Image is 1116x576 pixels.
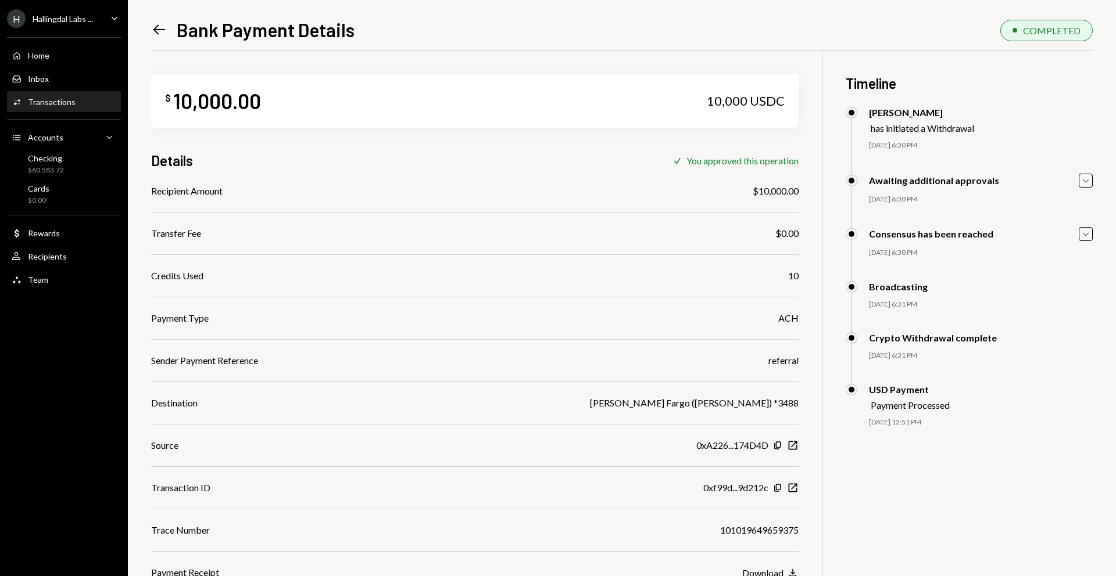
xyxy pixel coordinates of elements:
div: You approved this operation [686,155,799,166]
div: Broadcasting [869,281,928,292]
a: Team [7,269,121,290]
div: [DATE] 6:31 PM [869,300,1093,309]
div: Payment Processed [871,399,950,411]
div: 0xA226...174D4D [696,438,768,452]
div: 10 [788,269,799,283]
a: Recipients [7,246,121,267]
a: Transactions [7,91,121,112]
div: ACH [778,311,799,325]
div: referral [768,354,799,368]
div: $10,000.00 [753,184,799,198]
h3: Details [151,151,193,170]
a: Rewards [7,222,121,243]
div: Trace Number [151,523,210,537]
div: Credits Used [151,269,203,283]
div: Transaction ID [151,481,210,495]
a: Home [7,45,121,66]
div: $60,583.72 [28,165,64,175]
div: COMPLETED [1023,25,1081,36]
div: $0.00 [775,226,799,240]
div: 10,000.00 [173,88,261,114]
div: USD Payment [869,384,950,395]
div: [PERSON_NAME] [869,107,974,118]
div: Sender Payment Reference [151,354,258,368]
div: [DATE] 12:51 PM [869,417,1093,427]
div: 101019649659375 [720,523,799,537]
div: Consensus has been reached [869,228,993,239]
div: [DATE] 6:31 PM [869,351,1093,361]
div: Awaiting additional approvals [869,175,999,186]
div: $0.00 [28,196,49,206]
div: Cards [28,183,49,193]
a: Accounts [7,127,121,147]
div: Transfer Fee [151,226,201,240]
div: Destination [151,396,198,410]
a: Checking$60,583.72 [7,150,121,178]
div: Home [28,51,49,60]
div: Crypto Withdrawal complete [869,332,997,343]
div: [DATE] 6:30 PM [869,195,1093,204]
div: [PERSON_NAME] Fargo ([PERSON_NAME]) *3488 [590,396,799,410]
div: 10,000 USDC [707,93,785,109]
div: Rewards [28,228,60,238]
div: Hallingdal Labs ... [33,14,93,24]
h3: Timeline [846,74,1093,93]
div: Checking [28,153,64,163]
div: Transactions [28,97,76,107]
div: $ [165,92,171,104]
a: Inbox [7,68,121,89]
div: Source [151,438,178,452]
div: 0xf99d...9d212c [703,481,768,495]
div: Recipient Amount [151,184,223,198]
div: Recipients [28,251,67,261]
div: H [7,9,26,28]
div: Payment Type [151,311,209,325]
div: Accounts [28,132,63,142]
h1: Bank Payment Details [177,18,355,41]
div: Team [28,275,48,285]
div: [DATE] 6:30 PM [869,141,1093,150]
div: [DATE] 6:30 PM [869,248,1093,258]
div: Inbox [28,74,49,84]
div: has initiated a Withdrawal [871,123,974,134]
a: Cards$0.00 [7,180,121,208]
